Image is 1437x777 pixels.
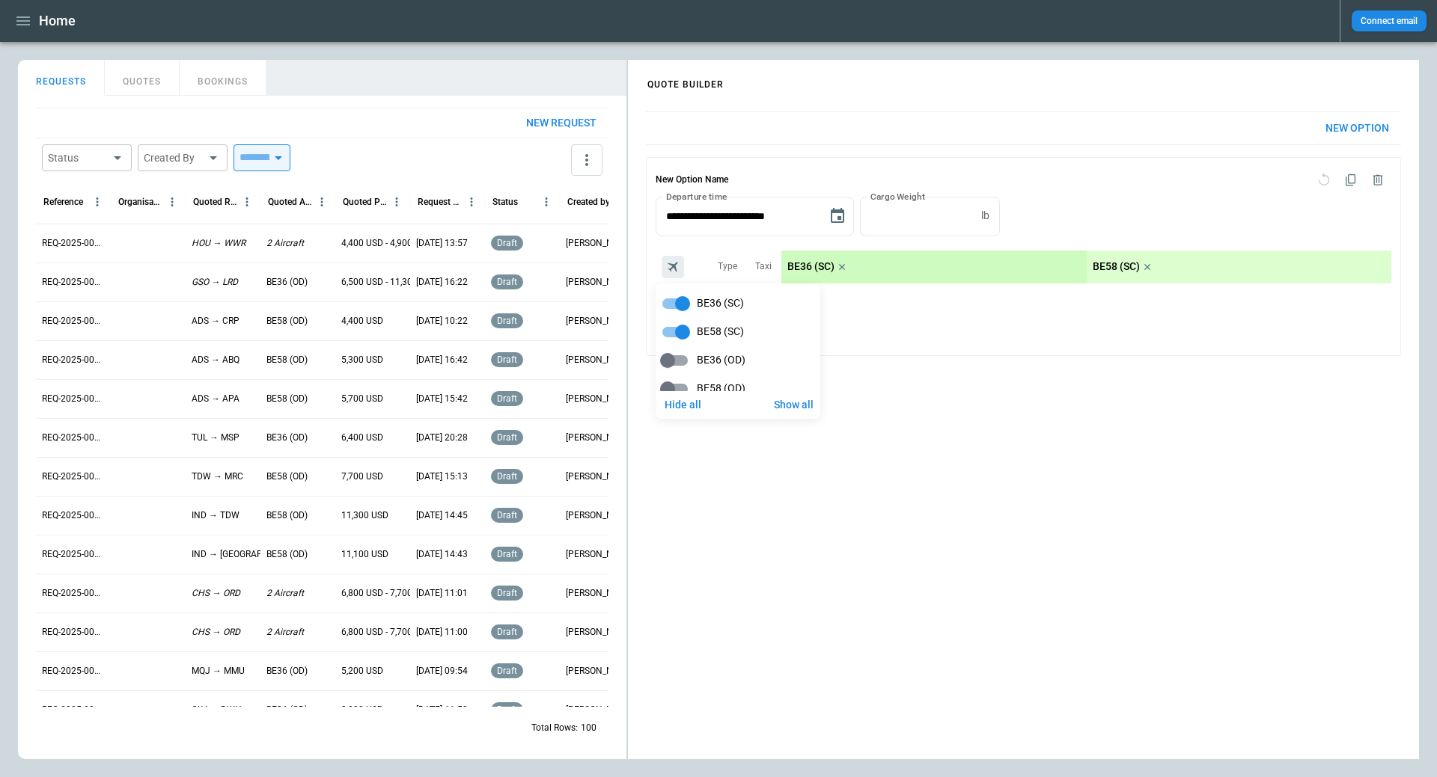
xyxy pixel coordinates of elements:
span: BE36 (OD) [697,354,745,366]
div: scrollable content [656,283,820,409]
span: BE58 (SC) [697,325,744,338]
span: BE36 (SC) [697,297,744,310]
button: Show all [769,394,817,416]
span: BE58 (OD) [697,382,745,395]
button: Hide all [659,394,707,416]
